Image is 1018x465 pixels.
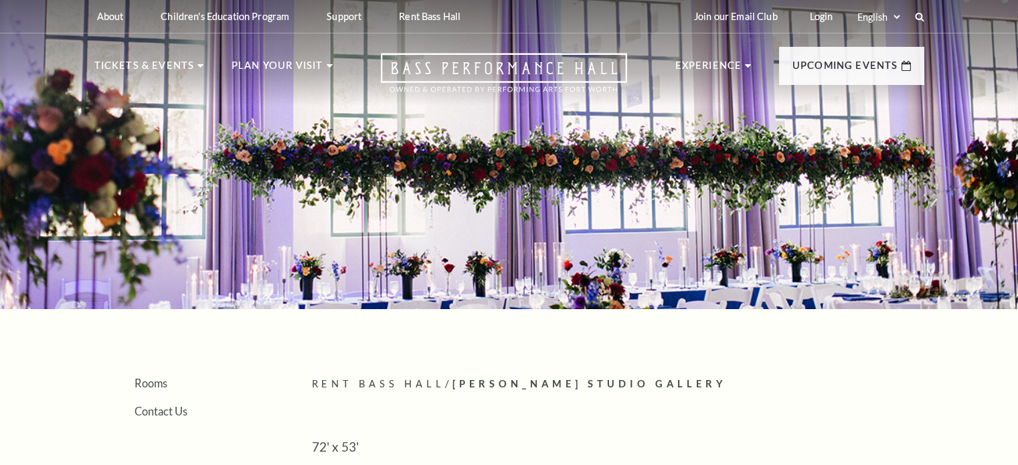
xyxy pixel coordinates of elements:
span: [PERSON_NAME] Studio Gallery [452,378,727,389]
p: Experience [675,58,742,82]
p: Children's Education Program [161,11,289,22]
p: About [97,11,124,22]
span: Rent Bass Hall [312,378,446,389]
p: Tickets & Events [94,58,195,82]
p: Upcoming Events [792,58,898,82]
p: Rent Bass Hall [399,11,460,22]
p: Support [327,11,361,22]
a: Rooms [135,377,167,389]
p: Plan Your Visit [232,58,323,82]
p: / [312,376,924,393]
a: Contact Us [135,405,187,417]
select: Select: [855,11,902,23]
span: 72' x 53' [312,439,359,454]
